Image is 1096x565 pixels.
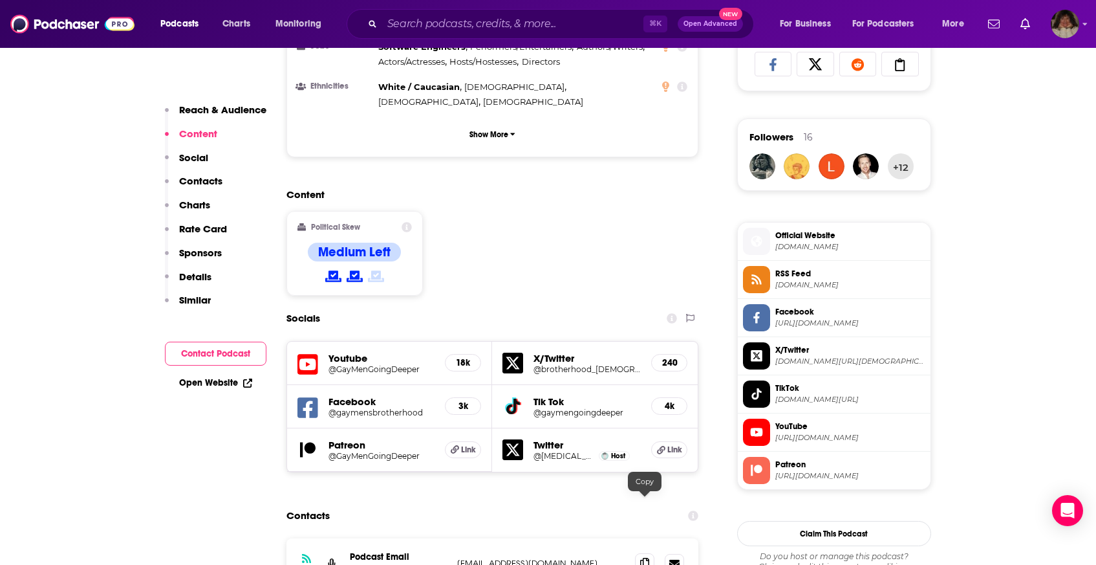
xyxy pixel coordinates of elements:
[755,52,792,76] a: Share on Facebook
[456,401,470,412] h5: 3k
[737,521,931,546] button: Claim This Podcast
[151,14,215,34] button: open menu
[1051,10,1079,38] img: User Profile
[449,56,517,67] span: Hosts/Hostesses
[318,244,391,260] h4: Medium Left
[853,153,879,179] img: CalanBreckon
[378,41,466,52] span: Software Engineers
[611,452,625,460] span: Host
[749,131,793,143] span: Followers
[881,52,919,76] a: Copy Link
[222,15,250,33] span: Charts
[775,433,925,443] span: https://www.youtube.com/@GayMenGoingDeeper
[378,94,480,109] span: ,
[179,223,227,235] p: Rate Card
[839,52,877,76] a: Share on Reddit
[743,419,925,446] a: YouTube[URL][DOMAIN_NAME]
[165,199,210,223] button: Charts
[1051,10,1079,38] button: Show profile menu
[328,364,435,374] a: @GayMenGoingDeeper
[719,8,742,20] span: New
[784,153,810,179] img: Smorgana
[165,294,211,318] button: Similar
[165,104,266,127] button: Reach & Audience
[179,151,208,164] p: Social
[797,52,834,76] a: Share on X/Twitter
[286,188,689,201] h2: Content
[179,127,217,140] p: Content
[662,401,676,412] h5: 4k
[533,439,641,451] h5: Twitter
[651,441,687,458] a: Link
[378,96,478,107] span: [DEMOGRAPHIC_DATA]
[350,551,447,562] p: Podcast Email
[749,153,775,179] img: bmhspb
[179,175,222,187] p: Contacts
[456,357,470,368] h5: 18k
[775,395,925,404] span: tiktok.com/@gaymengoingdeeper
[667,445,682,455] span: Link
[678,16,743,32] button: Open AdvancedNew
[464,80,566,94] span: ,
[683,21,737,27] span: Open Advanced
[10,12,134,36] img: Podchaser - Follow, Share and Rate Podcasts
[378,82,460,92] span: White / Caucasian
[382,14,643,34] input: Search podcasts, credits, & more...
[775,242,925,252] span: gaymensbrotherhood.com
[933,14,980,34] button: open menu
[378,54,447,69] span: ,
[179,294,211,306] p: Similar
[266,14,338,34] button: open menu
[533,451,596,461] a: @[MEDICAL_DATA]_B
[483,96,583,107] span: [DEMOGRAPHIC_DATA]
[601,452,608,460] a: Calan Breckon
[165,342,266,366] button: Contact Podcast
[743,228,925,255] a: Official Website[DOMAIN_NAME]
[286,306,320,331] h2: Socials
[328,352,435,364] h5: Youtube
[165,151,208,175] button: Social
[533,395,641,408] h5: Tik Tok
[775,268,925,280] span: RSS Feed
[775,344,925,356] span: X/Twitter
[311,223,360,232] h2: Political Skew
[888,153,914,179] button: +12
[165,247,222,271] button: Sponsors
[179,247,222,259] p: Sponsors
[577,41,643,52] span: Authors/Writers
[533,408,641,417] h5: @gaymengoingdeeper
[533,364,641,374] a: @brotherhood_[DEMOGRAPHIC_DATA]
[328,439,435,451] h5: Patreon
[737,551,931,562] span: Do you host or manage this podcast?
[165,223,227,247] button: Rate Card
[1015,13,1035,35] a: Show notifications dropdown
[628,472,661,491] div: Copy
[775,382,925,394] span: TikTok
[775,421,925,432] span: YouTube
[743,304,925,331] a: Facebook[URL][DOMAIN_NAME]
[662,357,676,368] h5: 240
[533,352,641,364] h5: X/Twitter
[179,271,211,283] p: Details
[819,153,844,179] img: lollzpdail
[461,445,476,455] span: Link
[297,122,688,146] button: Show More
[445,441,481,458] a: Link
[844,14,933,34] button: open menu
[165,127,217,151] button: Content
[775,318,925,328] span: https://www.facebook.com/gaymensbrotherhood
[775,230,925,241] span: Official Website
[179,104,266,116] p: Reach & Audience
[179,377,252,388] a: Open Website
[275,15,321,33] span: Monitoring
[328,408,435,417] h5: @gaymensbrotherhood
[775,471,925,481] span: https://www.patreon.com/GayMenGoingDeeper
[179,199,210,211] p: Charts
